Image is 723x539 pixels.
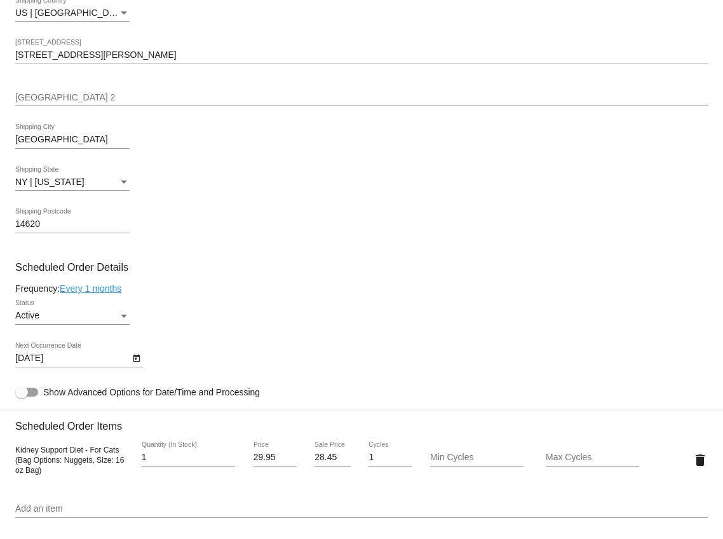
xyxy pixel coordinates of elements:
mat-select: Shipping Country [15,8,130,18]
span: Show Advanced Options for Date/Time and Processing [43,386,260,399]
input: Next Occurrence Date [15,353,130,364]
span: Active [15,310,39,320]
h3: Scheduled Order Details [15,261,708,273]
input: Shipping Postcode [15,219,130,229]
input: Add an item [15,504,708,514]
input: Cycles [368,453,412,463]
span: NY | [US_STATE] [15,177,84,187]
input: Shipping Street 2 [15,93,708,103]
mat-icon: delete [693,453,708,468]
span: Kidney Support Diet - For Cats (Bag Options: Nuggets, Size: 16 oz Bag) [15,446,124,475]
input: Shipping City [15,135,130,145]
input: Price [253,453,297,463]
mat-select: Shipping State [15,177,130,188]
input: Sale Price [314,453,351,463]
input: Quantity (In Stock) [142,453,235,463]
span: US | [GEOGRAPHIC_DATA] [15,8,128,18]
div: Frequency: [15,283,708,294]
a: Every 1 months [60,283,121,294]
mat-select: Status [15,311,130,321]
input: Max Cycles [546,453,639,463]
input: Min Cycles [430,453,524,463]
input: Shipping Street 1 [15,50,708,60]
h3: Scheduled Order Items [15,411,708,432]
button: Open calendar [130,351,143,364]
